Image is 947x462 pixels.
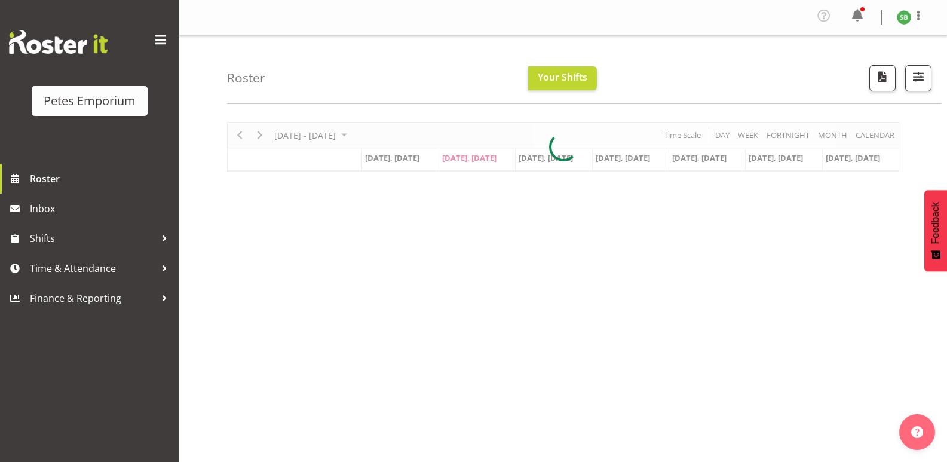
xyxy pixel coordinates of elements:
img: help-xxl-2.png [911,426,923,438]
img: stephanie-burden9828.jpg [897,10,911,25]
h4: Roster [227,71,265,85]
span: Finance & Reporting [30,289,155,307]
span: Roster [30,170,173,188]
button: Feedback - Show survey [924,190,947,271]
span: Your Shifts [538,71,587,84]
button: Your Shifts [528,66,597,90]
span: Inbox [30,200,173,218]
img: Rosterit website logo [9,30,108,54]
button: Download a PDF of the roster according to the set date range. [869,65,896,91]
span: Feedback [930,202,941,244]
span: Shifts [30,230,155,247]
span: Time & Attendance [30,259,155,277]
div: Petes Emporium [44,92,136,110]
button: Filter Shifts [905,65,931,91]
